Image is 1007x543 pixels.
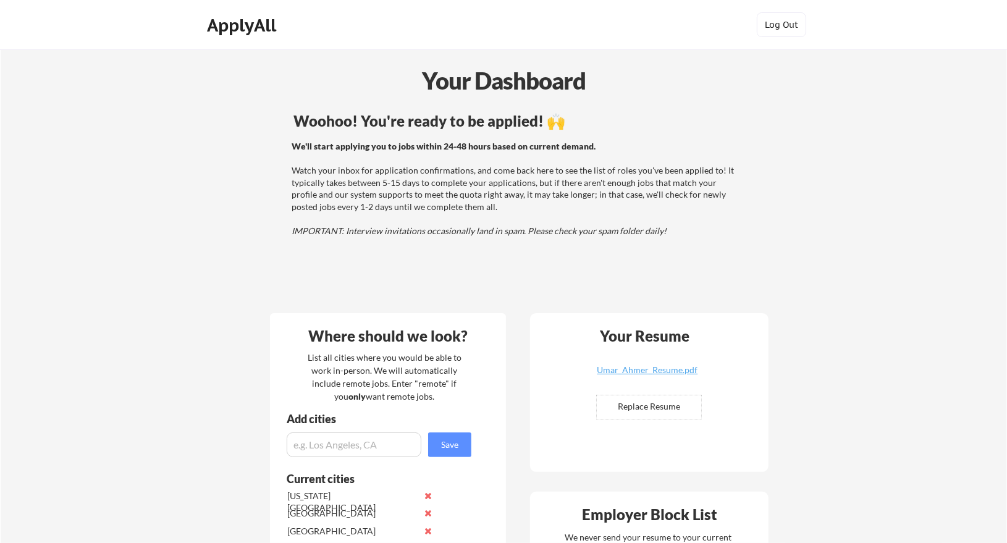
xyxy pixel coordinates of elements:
[287,525,418,537] div: [GEOGRAPHIC_DATA]
[287,432,421,457] input: e.g. Los Angeles, CA
[292,140,737,237] div: Watch your inbox for application confirmations, and come back here to see the list of roles you'v...
[1,63,1007,98] div: Your Dashboard
[287,473,458,484] div: Current cities
[287,413,474,424] div: Add cities
[207,15,280,36] div: ApplyAll
[287,507,418,520] div: [GEOGRAPHIC_DATA]
[287,490,418,514] div: [US_STATE][GEOGRAPHIC_DATA]
[348,391,366,402] strong: only
[428,432,471,457] button: Save
[273,329,503,343] div: Where should we look?
[292,141,596,151] strong: We'll start applying you to jobs within 24-48 hours based on current demand.
[292,225,667,236] em: IMPORTANT: Interview invitations occasionally land in spam. Please check your spam folder daily!
[574,366,721,374] div: Umar_Ahmer_Resume.pdf
[574,366,721,385] a: Umar_Ahmer_Resume.pdf
[535,507,765,522] div: Employer Block List
[300,351,470,403] div: List all cities where you would be able to work in-person. We will automatically include remote j...
[293,114,739,128] div: Woohoo! You're ready to be applied! 🙌
[757,12,806,37] button: Log Out
[584,329,706,343] div: Your Resume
